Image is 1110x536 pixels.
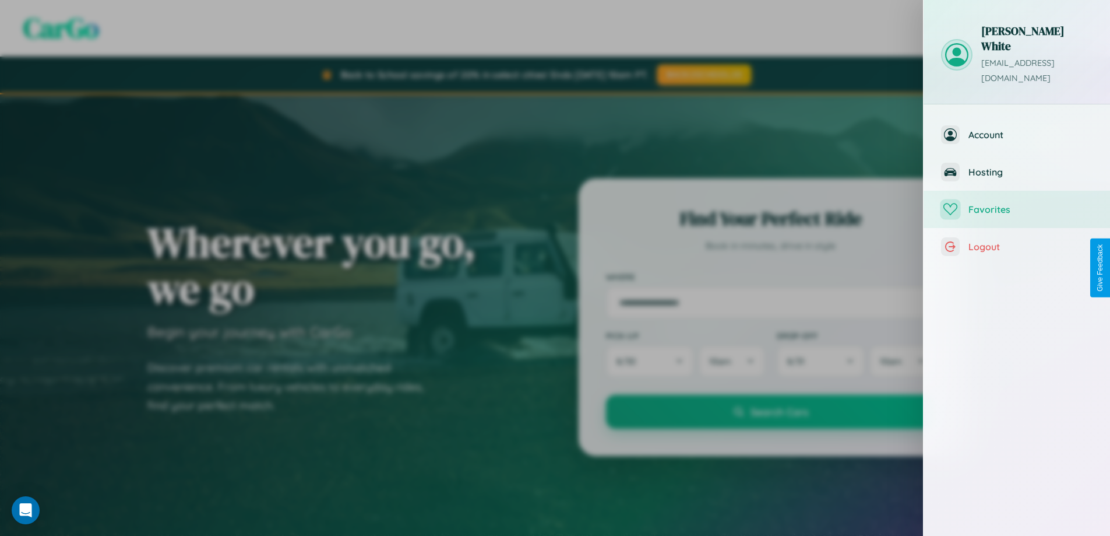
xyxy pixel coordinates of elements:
span: Hosting [968,166,1093,178]
p: [EMAIL_ADDRESS][DOMAIN_NAME] [981,56,1093,86]
button: Account [924,116,1110,153]
span: Logout [968,241,1093,253]
span: Account [968,129,1093,141]
div: Give Feedback [1096,244,1104,292]
div: Open Intercom Messenger [12,496,40,524]
button: Hosting [924,153,1110,191]
button: Favorites [924,191,1110,228]
h3: [PERSON_NAME] White [981,23,1093,54]
span: Favorites [968,204,1093,215]
button: Logout [924,228,1110,265]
